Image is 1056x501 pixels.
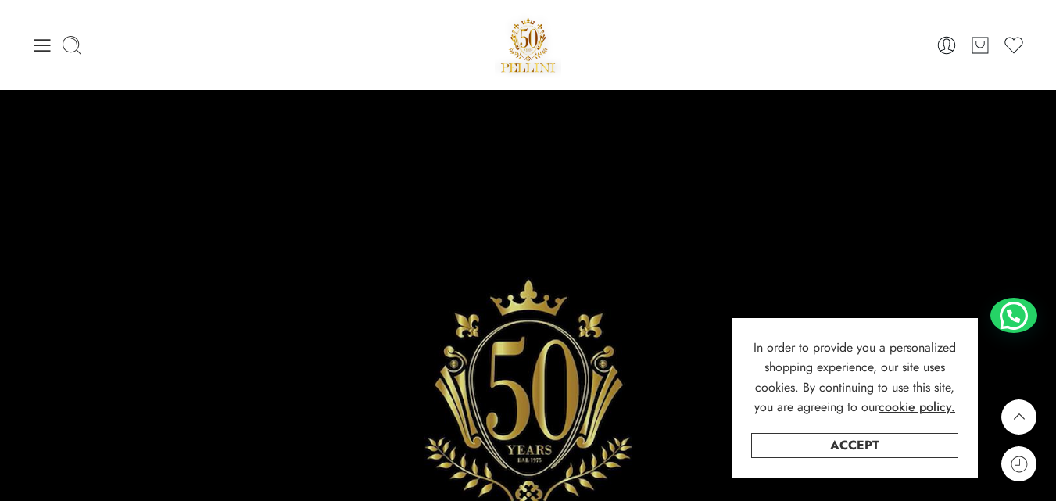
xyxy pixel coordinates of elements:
[495,12,562,78] a: Pellini -
[754,338,956,417] span: In order to provide you a personalized shopping experience, our site uses cookies. By continuing ...
[751,433,958,458] a: Accept
[969,34,991,56] a: Cart
[936,34,958,56] a: Login / Register
[495,12,562,78] img: Pellini
[879,397,955,417] a: cookie policy.
[1003,34,1025,56] a: Wishlist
